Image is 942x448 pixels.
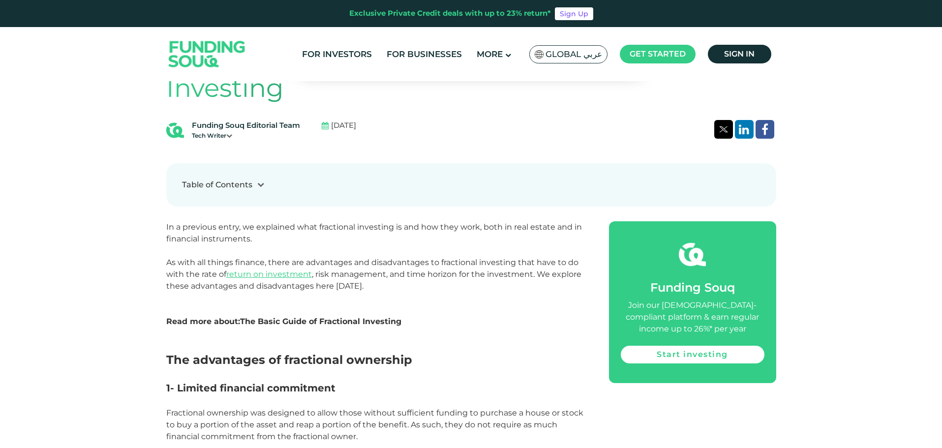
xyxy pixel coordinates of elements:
[240,317,401,326] a: The Basic Guide of Fractional Investing
[546,49,602,60] span: Global عربي
[166,121,184,139] img: Blog Author
[535,50,544,59] img: SA Flag
[166,317,401,326] strong: Read more about:
[650,280,735,295] span: Funding Souq
[349,8,551,19] div: Exclusive Private Credit deals with up to 23% return*
[621,299,764,335] div: Join our [DEMOGRAPHIC_DATA]-compliant platform & earn regular income up to 26%* per year
[555,7,593,20] a: Sign Up
[182,179,252,191] div: Table of Contents
[192,131,300,140] div: Tech Writer
[708,45,771,63] a: Sign in
[300,46,374,62] a: For Investors
[719,126,728,132] img: twitter
[384,46,464,62] a: For Businesses
[192,120,300,131] div: Funding Souq Editorial Team
[630,49,686,59] span: Get started
[166,382,335,394] span: 1- Limited financial commitment
[166,353,412,367] span: The advantages of fractional ownership
[621,346,764,363] a: Start investing
[724,49,755,59] span: Sign in
[166,222,582,243] span: In a previous entry, we explained what fractional investing is and how they work, both in real es...
[679,241,706,268] img: fsicon
[166,408,583,441] span: Fractional ownership was designed to allow those without sufficient funding to purchase a house o...
[159,30,255,79] img: Logo
[477,49,503,59] span: More
[226,269,312,279] a: return on investment
[331,120,356,131] span: [DATE]
[166,258,581,326] span: As with all things finance, there are advantages and disadvantages to fractional investing that h...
